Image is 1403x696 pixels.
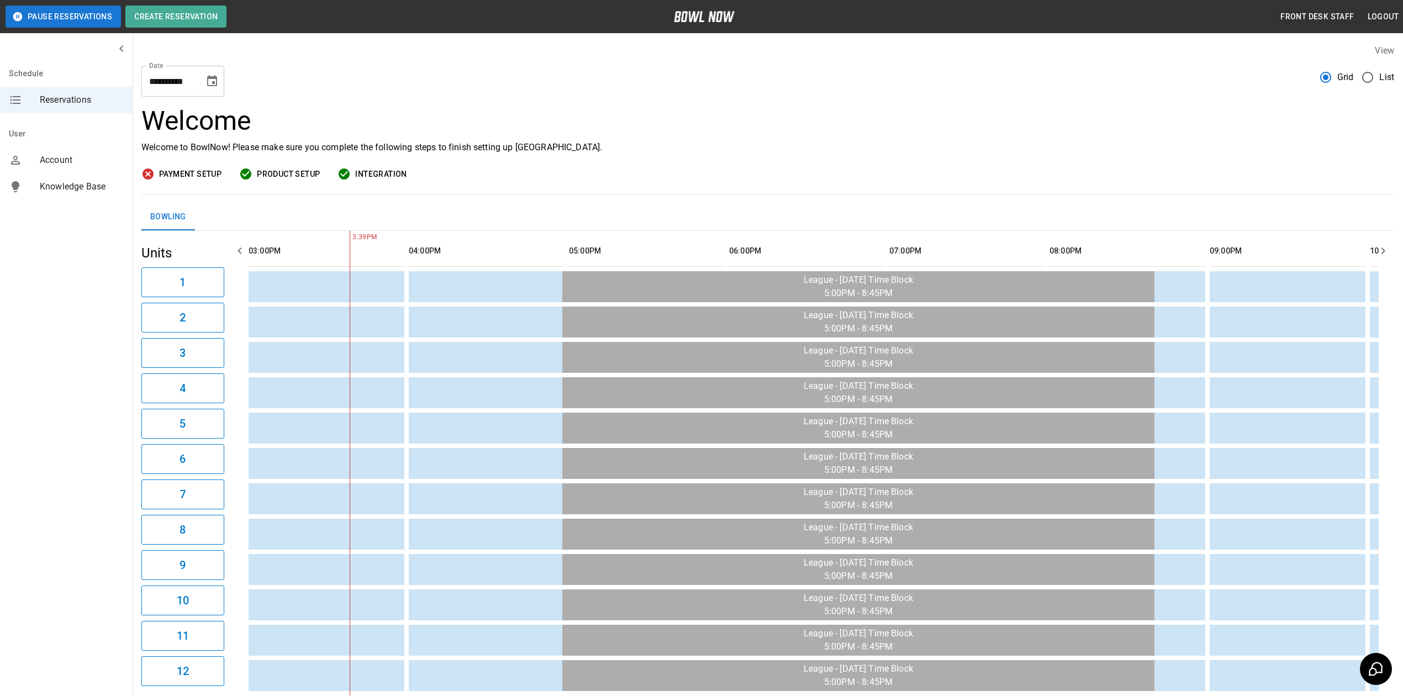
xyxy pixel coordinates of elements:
[141,204,1394,230] div: inventory tabs
[1276,7,1358,27] button: Front Desk Staff
[141,244,224,262] h5: Units
[141,444,224,474] button: 6
[180,379,186,397] h6: 4
[180,273,186,291] h6: 1
[141,586,224,615] button: 10
[141,338,224,368] button: 3
[141,267,224,297] button: 1
[125,6,226,28] button: Create Reservation
[40,154,124,167] span: Account
[177,627,189,645] h6: 11
[141,373,224,403] button: 4
[40,180,124,193] span: Knowledge Base
[159,167,221,181] span: Payment Setup
[1337,71,1354,84] span: Grid
[141,479,224,509] button: 7
[1379,71,1394,84] span: List
[180,344,186,362] h6: 3
[1375,45,1394,56] label: View
[257,167,320,181] span: Product Setup
[141,141,1394,154] p: Welcome to BowlNow! Please make sure you complete the following steps to finish setting up [GEOGR...
[141,409,224,439] button: 5
[350,232,352,243] span: 3:39PM
[141,550,224,580] button: 9
[177,662,189,680] h6: 12
[141,621,224,651] button: 11
[180,450,186,468] h6: 6
[177,592,189,609] h6: 10
[141,106,1394,136] h3: Welcome
[180,521,186,539] h6: 8
[355,167,407,181] span: Integration
[141,656,224,686] button: 12
[1363,7,1403,27] button: Logout
[180,415,186,433] h6: 5
[180,486,186,503] h6: 7
[141,204,195,230] button: Bowling
[141,303,224,333] button: 2
[180,556,186,574] h6: 9
[674,11,735,22] img: logo
[180,309,186,326] h6: 2
[40,93,124,107] span: Reservations
[201,70,223,92] button: Choose date, selected date is Oct 13, 2025
[141,515,224,545] button: 8
[249,235,404,267] th: 03:00PM
[6,6,121,28] button: Pause Reservations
